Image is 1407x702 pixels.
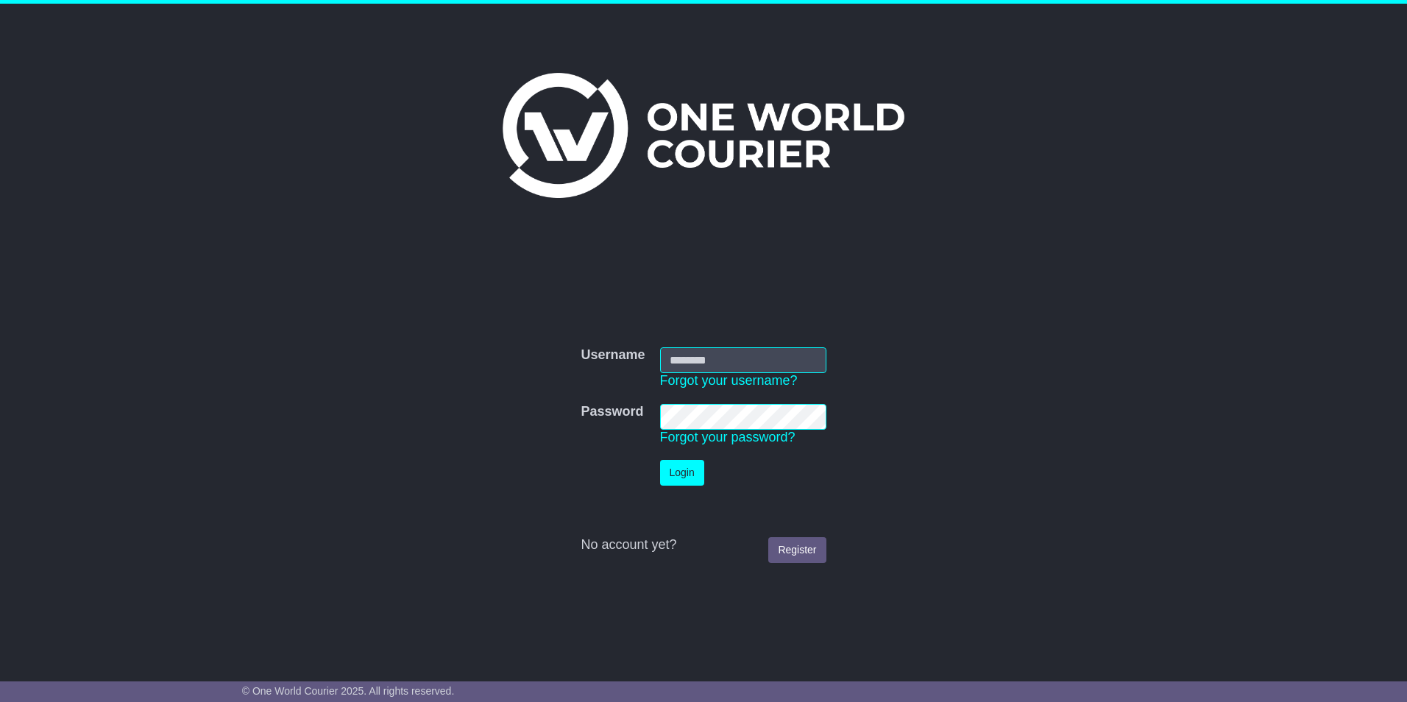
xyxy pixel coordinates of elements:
span: © One World Courier 2025. All rights reserved. [242,685,455,697]
img: One World [503,73,904,198]
a: Forgot your password? [660,430,795,444]
button: Login [660,460,704,486]
label: Password [581,404,643,420]
label: Username [581,347,645,364]
div: No account yet? [581,537,826,553]
a: Forgot your username? [660,373,798,388]
a: Register [768,537,826,563]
